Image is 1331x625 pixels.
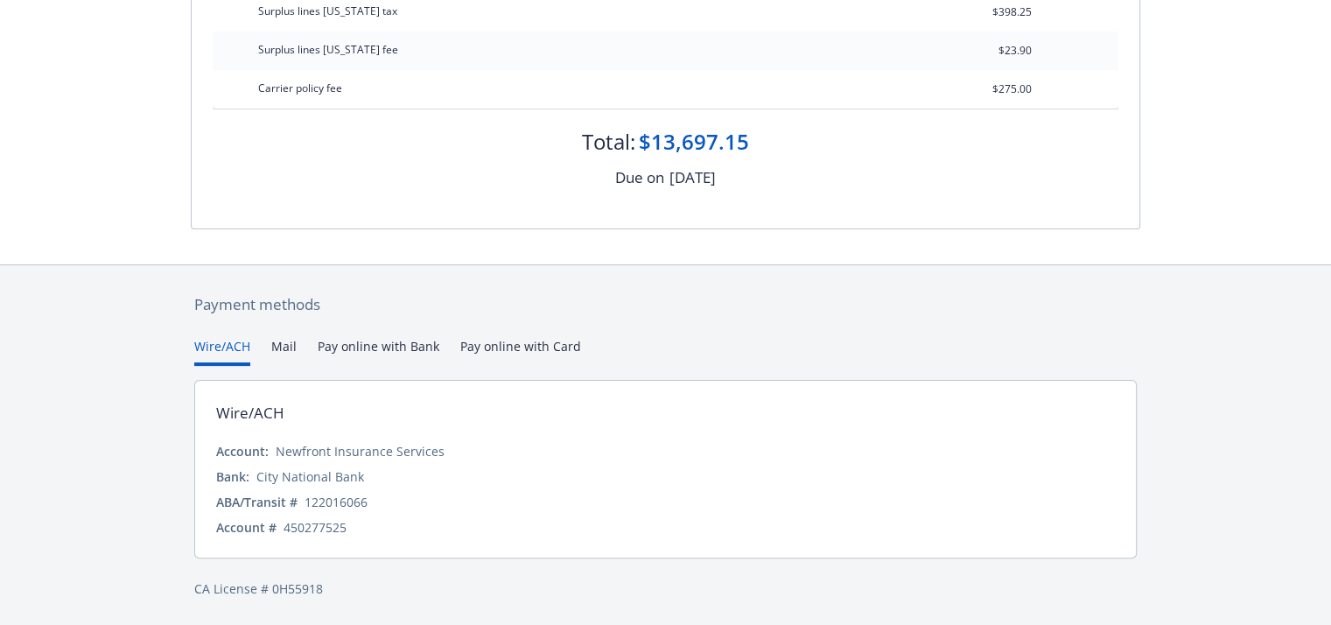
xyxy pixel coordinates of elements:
div: City National Bank [256,467,364,486]
span: Surplus lines [US_STATE] fee [258,42,398,57]
div: [DATE] [669,166,716,189]
div: 450277525 [284,518,347,537]
div: Wire/ACH [216,402,284,425]
span: Surplus lines [US_STATE] tax [258,4,397,18]
div: Total: [582,127,635,157]
div: Bank: [216,467,249,486]
input: 0.00 [928,38,1042,64]
div: CA License # 0H55918 [194,579,1137,598]
div: ABA/Transit # [216,493,298,511]
div: Due on [615,166,664,189]
button: Pay online with Card [460,337,581,366]
span: Carrier policy fee [258,81,342,95]
button: Mail [271,337,297,366]
button: Wire/ACH [194,337,250,366]
div: Newfront Insurance Services [276,442,445,460]
div: Account # [216,518,277,537]
div: Account: [216,442,269,460]
div: Payment methods [194,293,1137,316]
div: 122016066 [305,493,368,511]
div: $13,697.15 [639,127,749,157]
input: 0.00 [928,76,1042,102]
button: Pay online with Bank [318,337,439,366]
